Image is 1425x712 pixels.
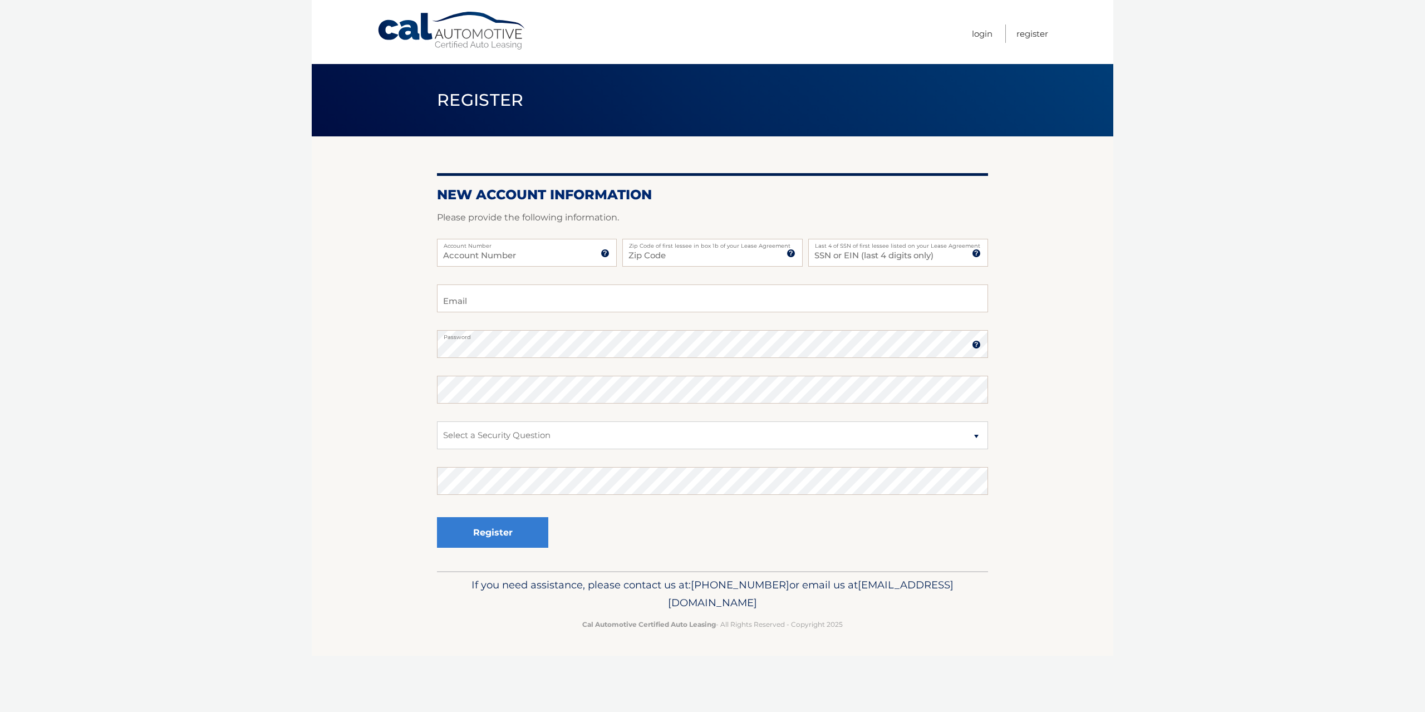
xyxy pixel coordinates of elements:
[437,239,617,248] label: Account Number
[808,239,988,267] input: SSN or EIN (last 4 digits only)
[437,90,524,110] span: Register
[972,249,981,258] img: tooltip.svg
[808,239,988,248] label: Last 4 of SSN of first lessee listed on your Lease Agreement
[437,210,988,225] p: Please provide the following information.
[437,517,548,548] button: Register
[444,618,981,630] p: - All Rights Reserved - Copyright 2025
[601,249,610,258] img: tooltip.svg
[1016,24,1048,43] a: Register
[437,186,988,203] h2: New Account Information
[437,330,988,339] label: Password
[691,578,789,591] span: [PHONE_NUMBER]
[622,239,802,267] input: Zip Code
[622,239,802,248] label: Zip Code of first lessee in box 1b of your Lease Agreement
[377,11,527,51] a: Cal Automotive
[437,239,617,267] input: Account Number
[437,284,988,312] input: Email
[444,576,981,612] p: If you need assistance, please contact us at: or email us at
[972,340,981,349] img: tooltip.svg
[668,578,954,609] span: [EMAIL_ADDRESS][DOMAIN_NAME]
[787,249,795,258] img: tooltip.svg
[582,620,716,628] strong: Cal Automotive Certified Auto Leasing
[972,24,992,43] a: Login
